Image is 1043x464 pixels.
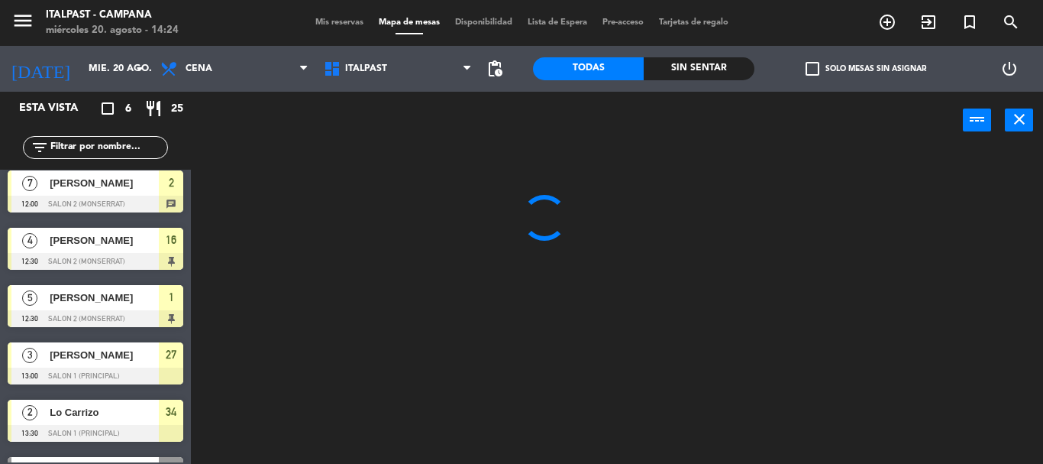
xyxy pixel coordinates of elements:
span: Lo Carrizo [50,404,159,420]
i: restaurant [144,99,163,118]
span: 5 [22,290,37,306]
span: check_box_outline_blank [806,62,819,76]
span: 27 [166,346,176,364]
span: Lista de Espera [520,18,595,27]
span: [PERSON_NAME] [50,175,159,191]
span: 3 [22,348,37,363]
span: 7 [22,176,37,191]
i: power_input [968,110,986,128]
span: Pre-acceso [595,18,651,27]
span: pending_actions [486,60,504,78]
span: 4 [22,233,37,248]
span: Italpast [345,63,387,74]
div: Italpast - Campana [46,8,179,23]
span: 2 [22,405,37,420]
span: 6 [125,100,131,118]
i: close [1010,110,1028,128]
span: Cena [186,63,212,74]
span: 34 [166,403,176,421]
i: power_settings_new [1000,60,1019,78]
button: close [1005,109,1033,131]
span: 16 [166,231,176,249]
span: Tarjetas de regalo [651,18,736,27]
span: 2 [169,174,174,192]
div: Todas [533,57,644,80]
span: 25 [171,100,183,118]
label: Solo mesas sin asignar [806,62,926,76]
span: [PERSON_NAME] [50,232,159,248]
i: add_circle_outline [878,13,896,31]
span: Disponibilidad [447,18,520,27]
i: filter_list [31,138,49,157]
i: search [1002,13,1020,31]
span: 1 [169,288,174,307]
button: power_input [963,109,991,131]
span: Mapa de mesas [371,18,447,27]
i: arrow_drop_down [131,60,149,78]
i: menu [11,9,34,32]
i: turned_in_not [961,13,979,31]
i: crop_square [98,99,117,118]
span: Mis reservas [308,18,371,27]
div: miércoles 20. agosto - 14:24 [46,23,179,38]
span: [PERSON_NAME] [50,290,159,306]
div: Esta vista [8,99,110,118]
input: Filtrar por nombre... [49,139,167,156]
button: menu [11,9,34,37]
div: Sin sentar [644,57,754,80]
i: exit_to_app [919,13,938,31]
span: [PERSON_NAME] [50,347,159,363]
